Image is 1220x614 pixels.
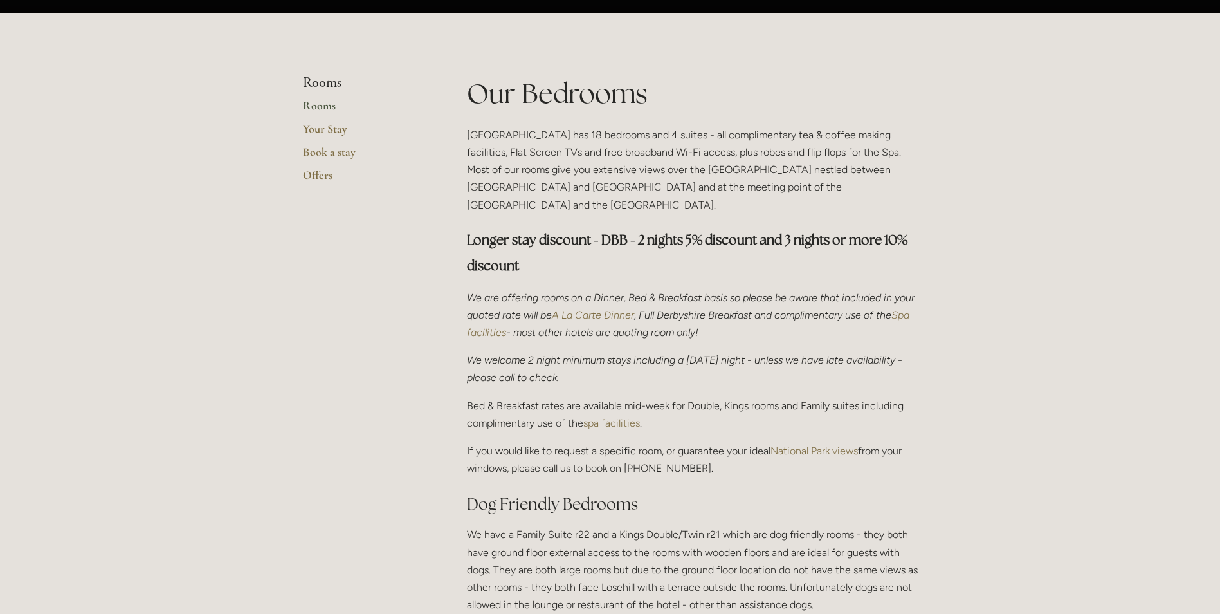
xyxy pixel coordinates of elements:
em: We welcome 2 night minimum stays including a [DATE] night - unless we have late availability - pl... [467,354,905,384]
h2: Dog Friendly Bedrooms [467,493,918,516]
a: Rooms [303,98,426,122]
em: - most other hotels are quoting room only! [506,326,698,339]
a: National Park views [770,445,858,457]
p: We have a Family Suite r22 and a Kings Double/Twin r21 which are dog friendly rooms - they both h... [467,526,918,613]
a: Offers [303,168,426,191]
a: Book a stay [303,145,426,168]
p: Bed & Breakfast rates are available mid-week for Double, Kings rooms and Family suites including ... [467,397,918,432]
em: We are offering rooms on a Dinner, Bed & Breakfast basis so please be aware that included in your... [467,292,917,321]
a: A La Carte Dinner [552,309,634,321]
a: Your Stay [303,122,426,145]
li: Rooms [303,75,426,91]
a: spa facilities [583,417,640,429]
strong: Longer stay discount - DBB - 2 nights 5% discount and 3 nights or more 10% discount [467,231,910,274]
h1: Our Bedrooms [467,75,918,113]
em: , Full Derbyshire Breakfast and complimentary use of the [634,309,891,321]
p: [GEOGRAPHIC_DATA] has 18 bedrooms and 4 suites - all complimentary tea & coffee making facilities... [467,126,918,214]
p: If you would like to request a specific room, or guarantee your ideal from your windows, please c... [467,442,918,477]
